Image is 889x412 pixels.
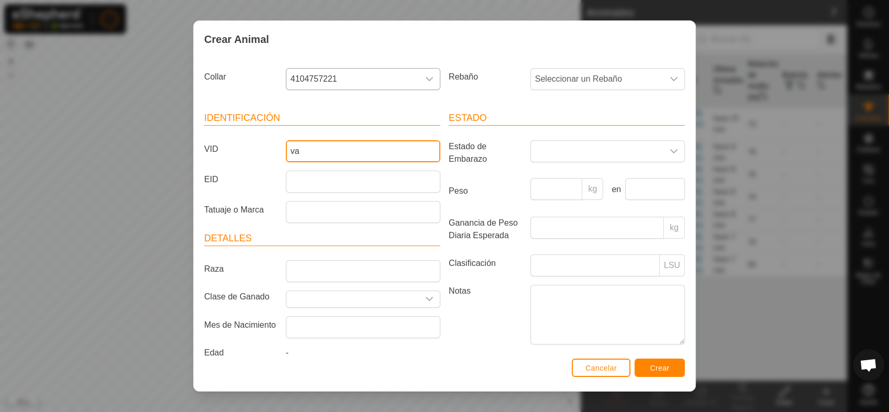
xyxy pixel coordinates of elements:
label: Tatuaje o Marca [200,201,282,219]
button: Cancelar [572,359,630,377]
header: Identificación [204,111,440,126]
div: dropdown trigger [663,69,684,90]
header: Detalles [204,231,440,246]
span: Seleccionar un Rebaño [531,69,663,90]
label: Mes de Nacimiento [200,316,282,334]
label: Peso [444,178,526,204]
div: dropdown trigger [663,141,684,162]
label: Edad [200,347,282,359]
div: dropdown trigger [419,291,440,307]
label: EID [200,171,282,188]
p-inputgroup-addon: kg [664,217,685,239]
span: Crear [650,364,670,372]
span: - [286,348,288,357]
header: Estado [449,111,685,126]
label: Ganancia de Peso Diaria Esperada [444,217,526,242]
p-inputgroup-addon: kg [582,178,603,200]
label: Clase de Ganado [200,291,282,304]
div: Chat abierto [853,349,884,381]
span: 4104757221 [286,69,419,90]
label: Rebaño [444,68,526,86]
span: Cancelar [585,364,617,372]
label: en [607,183,621,196]
div: dropdown trigger [419,69,440,90]
label: Collar [200,68,282,86]
label: VID [200,140,282,158]
label: Notas [444,285,526,344]
p-inputgroup-addon: LSU [660,254,685,276]
label: Clasificación [444,254,526,272]
span: Crear Animal [204,31,269,47]
label: Raza [200,260,282,278]
button: Crear [635,359,685,377]
label: Estado de Embarazo [444,140,526,165]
